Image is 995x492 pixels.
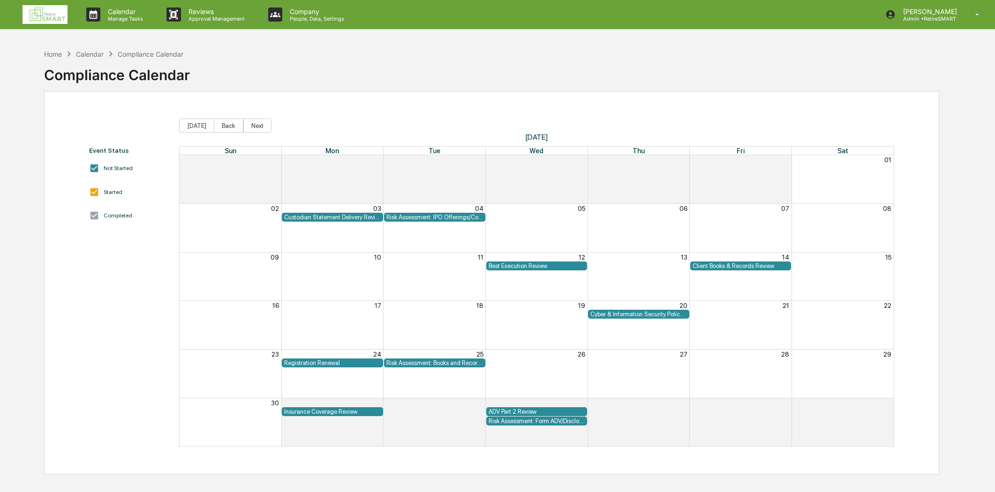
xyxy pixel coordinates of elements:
button: 31 [783,156,789,164]
button: 23 [271,350,279,358]
div: Compliance Calendar [118,50,183,58]
button: 19 [578,302,585,309]
p: People, Data, Settings [282,15,349,22]
button: Next [243,119,271,133]
button: 09 [271,253,279,261]
button: 08 [883,205,891,212]
button: 22 [884,302,891,309]
button: 01 [374,399,381,407]
button: 18 [476,302,483,309]
span: Tue [429,147,440,155]
button: 04 [475,205,483,212]
button: 04 [679,399,687,407]
div: Insurance Coverage Review [284,408,381,415]
div: Calendar [76,50,104,58]
button: 26 [578,350,585,358]
button: 26 [271,156,279,164]
button: 14 [782,253,789,261]
div: Completed [104,212,132,219]
p: Company [282,7,349,15]
button: 12 [579,253,585,261]
button: 02 [271,205,279,212]
div: Month View [179,146,894,447]
div: Client Books & Records Review [693,262,789,269]
button: 02 [475,399,483,407]
button: 11 [478,253,483,261]
div: Cyber & Information Security Policy Testing [590,311,687,318]
button: 28 [781,350,789,358]
button: 17 [375,302,381,309]
div: Event Status [89,147,170,154]
button: Back [214,119,243,133]
button: 29 [883,350,891,358]
span: Fri [737,147,745,155]
p: Approval Management [181,15,249,22]
button: [DATE] [179,119,214,133]
button: 28 [475,156,483,164]
p: [PERSON_NAME] [896,7,962,15]
div: Risk Assessment: IPO Offerings/Compensation [386,214,483,221]
span: [DATE] [179,133,894,142]
span: Sat [837,147,848,155]
p: Reviews [181,7,249,15]
div: Not Started [104,165,133,171]
button: 25 [476,350,483,358]
div: Risk Assessment: Books and Records [386,359,483,366]
div: Started [104,189,122,195]
button: 06 [883,399,891,407]
span: Mon [325,147,339,155]
button: 03 [373,205,381,212]
button: 13 [681,253,687,261]
span: Sun [225,147,236,155]
button: 24 [373,350,381,358]
button: 30 [271,399,279,407]
div: Home [44,50,62,58]
button: 29 [577,156,585,164]
div: Compliance Calendar [44,59,190,83]
p: Manage Tasks [100,15,148,22]
button: 01 [884,156,891,164]
span: Thu [633,147,645,155]
button: 20 [679,302,687,309]
div: ADV Part 2 Review [489,408,585,415]
button: 30 [679,156,687,164]
button: 06 [679,205,687,212]
button: 16 [272,302,279,309]
button: 27 [374,156,381,164]
button: 15 [885,253,891,261]
p: Calendar [100,7,148,15]
div: Registration Renewal [284,359,381,366]
button: 05 [782,399,789,407]
button: 05 [578,205,585,212]
button: 21 [783,302,789,309]
button: 07 [781,205,789,212]
div: Best Execution Review [489,262,585,269]
p: Admin • RetireSMART [896,15,962,22]
iframe: Open customer support [965,461,990,486]
span: Wed [529,147,543,155]
button: 27 [680,350,687,358]
button: 03 [577,399,585,407]
div: Custodian Statement Delivery Review [284,214,381,221]
img: logo [23,5,68,24]
button: 10 [374,253,381,261]
div: Risk Assessment: Form ADV/Disclosures [489,417,585,425]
